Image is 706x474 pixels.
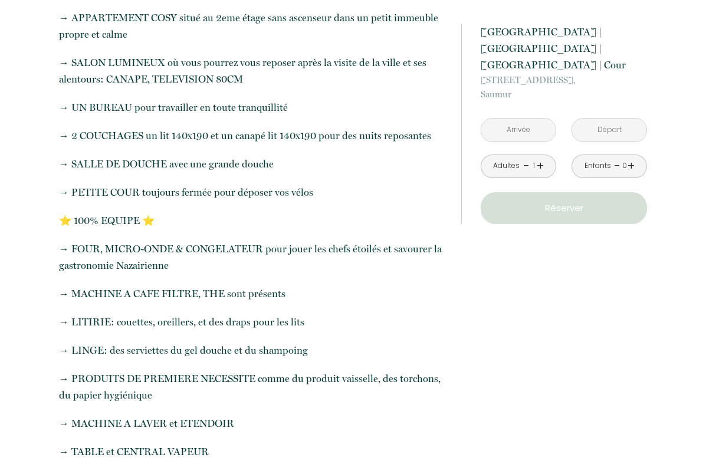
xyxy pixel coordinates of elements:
[59,285,446,302] p: → MACHINE A CAFE FILTRE, THE sont présents
[481,24,647,73] p: [GEOGRAPHIC_DATA] | [GEOGRAPHIC_DATA] | [GEOGRAPHIC_DATA] | Cour
[59,370,446,403] p: → PRODUITS DE PREMIERE NECESSITE comme du produit vaisselle, des torchons, du papier hygiénique
[481,192,647,224] button: Réserver
[584,160,611,172] div: Enfants
[59,314,446,330] p: → LITIRIE: couettes, oreillers, et des draps pour les lits
[59,9,446,42] p: → APPARTEMENT COSY situé au 2eme étage sans ascenseur dans un petit immeuble propre et calme
[481,73,647,87] span: [STREET_ADDRESS],
[523,157,530,175] a: -
[59,212,446,229] p: ⭐ 100% EQUIPE ⭐
[537,157,544,175] a: +
[481,119,556,141] input: Arrivée
[59,54,446,87] p: → SALON LUMINEUX où vous pourrez vous reposer après la visite de la ville et ses alentours: CANAP...
[481,73,647,101] p: Saumur
[493,160,520,172] div: Adultes
[572,119,646,141] input: Départ
[614,157,620,175] a: -
[59,184,446,200] p: → PETITE COUR toujours fermée pour déposer vos vélos
[59,415,446,432] p: → MACHINE A LAVER et ETENDOIR
[485,201,643,215] p: Réserver
[59,443,446,460] p: → TABLE et CENTRAL VAPEUR
[59,99,446,116] p: → UN BUREAU pour travailler en toute tranquillité
[59,156,446,172] p: → SALLE DE DOUCHE avec une grande douche
[628,157,635,175] a: +
[59,342,446,358] p: → LINGE: des serviettes du gel douche et du shampoing
[59,127,446,144] p: → 2 COUCHAGES un lit 140x190 et un canapé lit 140x190 pour des nuits reposantes
[622,160,628,172] div: 0
[531,160,537,172] div: 1
[59,241,446,274] p: → FOUR, MICRO-ONDE & CONGELATEUR pour jouer les chefs étoilés et savourer la gastronomie Nazairienne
